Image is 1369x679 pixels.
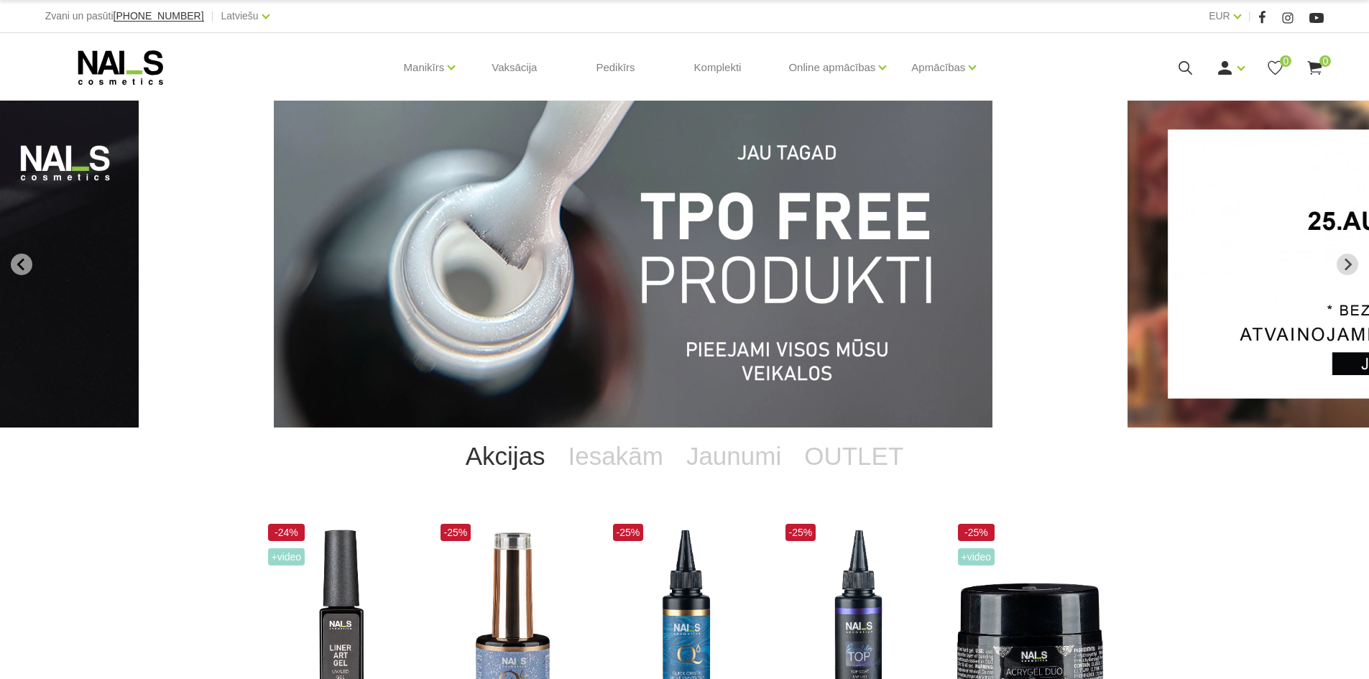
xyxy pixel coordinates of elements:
[480,33,548,102] a: Vaksācija
[114,10,204,22] span: [PHONE_NUMBER]
[11,254,32,275] button: Go to last slide
[958,524,995,541] span: -25%
[557,428,675,485] a: Iesakām
[683,33,753,102] a: Komplekti
[1319,55,1331,67] span: 0
[454,428,557,485] a: Akcijas
[584,33,646,102] a: Pedikīrs
[404,39,445,96] a: Manikīrs
[1248,7,1251,25] span: |
[1280,55,1291,67] span: 0
[785,524,816,541] span: -25%
[958,548,995,565] span: +Video
[911,39,965,96] a: Apmācības
[1306,59,1324,77] a: 0
[221,7,259,24] a: Latviešu
[793,428,915,485] a: OUTLET
[114,11,204,22] a: [PHONE_NUMBER]
[675,428,793,485] a: Jaunumi
[45,7,204,25] div: Zvani un pasūti
[1209,7,1230,24] a: EUR
[268,524,305,541] span: -24%
[1266,59,1284,77] a: 0
[211,7,214,25] span: |
[788,39,875,96] a: Online apmācības
[268,548,305,565] span: +Video
[1337,254,1358,275] button: Next slide
[274,101,1095,428] li: 1 of 12
[613,524,644,541] span: -25%
[441,524,471,541] span: -25%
